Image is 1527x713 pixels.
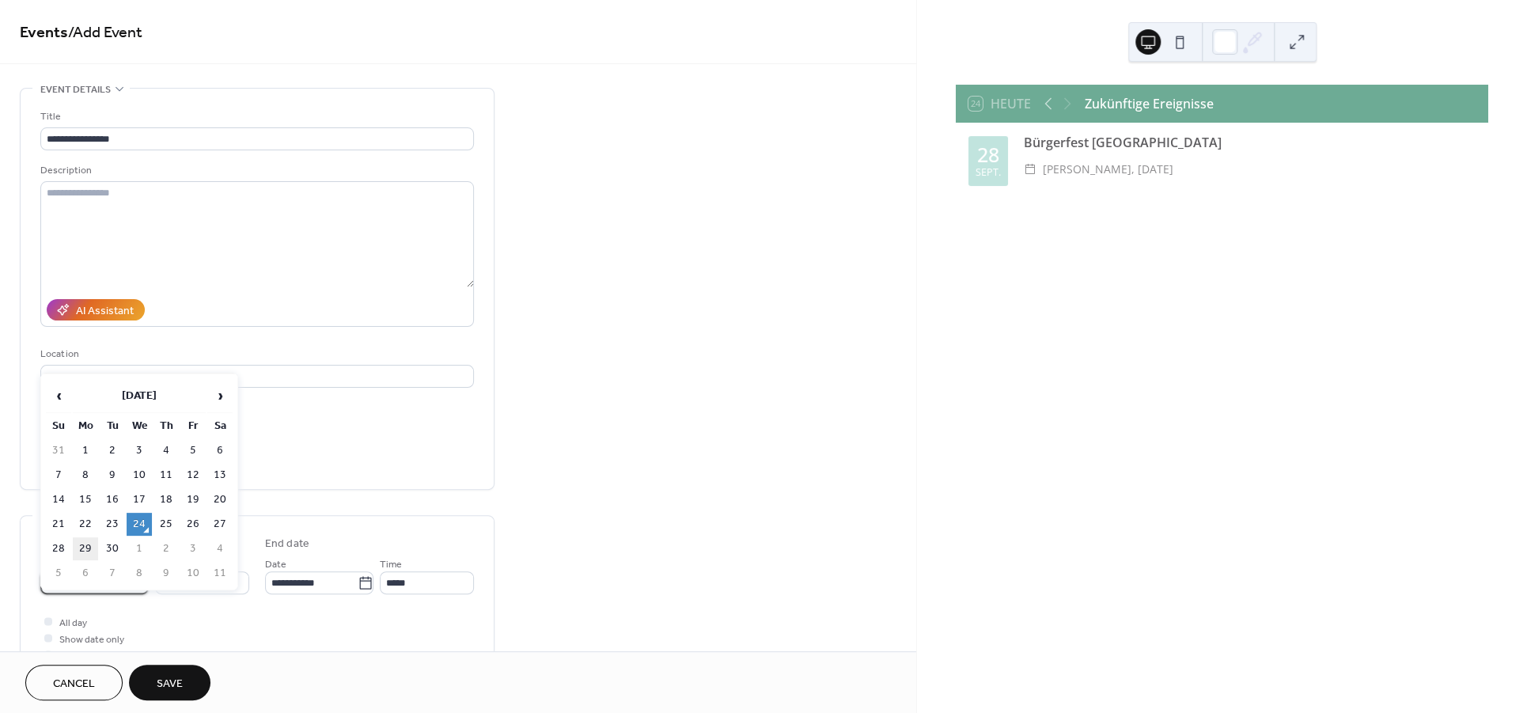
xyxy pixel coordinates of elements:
[100,513,125,536] td: 23
[153,439,179,462] td: 4
[129,665,210,700] button: Save
[265,556,286,573] span: Date
[180,513,206,536] td: 26
[73,488,98,511] td: 15
[207,537,233,560] td: 4
[127,415,152,438] th: We
[46,488,71,511] td: 14
[68,17,142,48] span: / Add Event
[207,439,233,462] td: 6
[153,513,179,536] td: 25
[207,415,233,438] th: Sa
[153,537,179,560] td: 2
[73,562,98,585] td: 6
[59,648,119,665] span: Hide end time
[73,537,98,560] td: 29
[100,439,125,462] td: 2
[380,556,402,573] span: Time
[76,303,134,320] div: AI Assistant
[46,439,71,462] td: 31
[40,82,111,98] span: Event details
[180,439,206,462] td: 5
[265,536,309,552] div: End date
[207,464,233,487] td: 13
[207,513,233,536] td: 27
[153,562,179,585] td: 9
[1085,94,1214,113] div: Zukünftige Ereignisse
[73,439,98,462] td: 1
[153,464,179,487] td: 11
[47,299,145,320] button: AI Assistant
[40,346,471,362] div: Location
[59,615,87,631] span: All day
[977,145,999,165] div: 28
[127,439,152,462] td: 3
[1024,133,1476,152] div: Bürgerfest [GEOGRAPHIC_DATA]
[100,537,125,560] td: 30
[46,562,71,585] td: 5
[127,488,152,511] td: 17
[100,464,125,487] td: 9
[100,488,125,511] td: 16
[153,488,179,511] td: 18
[46,513,71,536] td: 21
[208,380,232,411] span: ›
[153,415,179,438] th: Th
[180,415,206,438] th: Fr
[59,631,124,648] span: Show date only
[46,537,71,560] td: 28
[1043,160,1173,179] span: [PERSON_NAME], [DATE]
[207,488,233,511] td: 20
[180,562,206,585] td: 10
[73,379,206,413] th: [DATE]
[73,464,98,487] td: 8
[47,380,70,411] span: ‹
[157,676,183,692] span: Save
[127,537,152,560] td: 1
[1024,160,1036,179] div: ​
[46,464,71,487] td: 7
[180,537,206,560] td: 3
[127,562,152,585] td: 8
[180,464,206,487] td: 12
[53,676,95,692] span: Cancel
[73,513,98,536] td: 22
[20,17,68,48] a: Events
[46,415,71,438] th: Su
[25,665,123,700] button: Cancel
[40,108,471,125] div: Title
[207,562,233,585] td: 11
[180,488,206,511] td: 19
[976,168,1001,178] div: Sept.
[100,415,125,438] th: Tu
[127,513,152,536] td: 24
[73,415,98,438] th: Mo
[40,162,471,179] div: Description
[100,562,125,585] td: 7
[127,464,152,487] td: 10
